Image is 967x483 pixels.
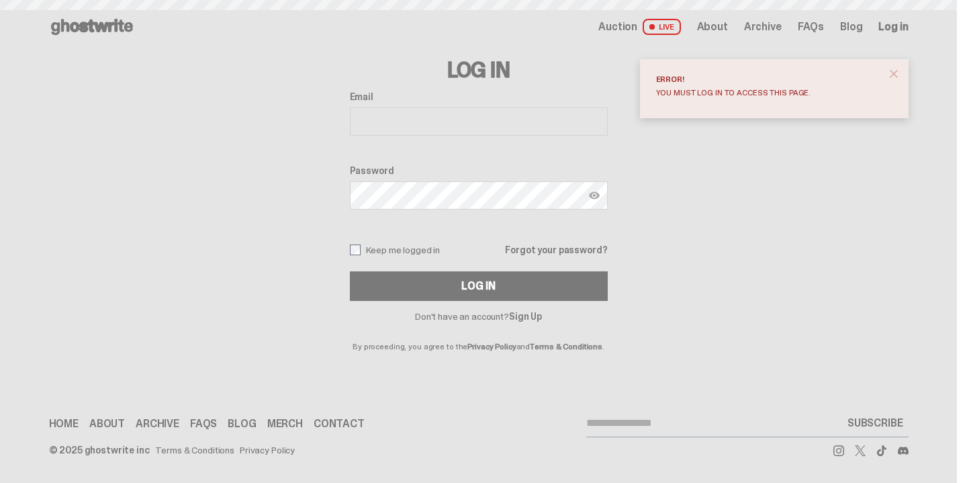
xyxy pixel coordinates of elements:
[136,419,179,429] a: Archive
[350,245,441,255] label: Keep me logged in
[49,419,79,429] a: Home
[190,419,217,429] a: FAQs
[656,89,882,97] div: You must log in to access this page.
[467,341,516,352] a: Privacy Policy
[240,445,295,455] a: Privacy Policy
[530,341,602,352] a: Terms & Conditions
[461,281,495,292] div: Log In
[350,59,608,81] h3: Log In
[228,419,256,429] a: Blog
[798,21,824,32] a: FAQs
[350,321,608,351] p: By proceeding, you agree to the and .
[598,19,680,35] a: Auction LIVE
[744,21,782,32] a: Archive
[598,21,637,32] span: Auction
[656,75,882,83] div: Error!
[840,21,862,32] a: Blog
[89,419,125,429] a: About
[882,62,906,86] button: close
[878,21,908,32] a: Log in
[505,245,607,255] a: Forgot your password?
[697,21,728,32] a: About
[350,245,361,255] input: Keep me logged in
[267,419,303,429] a: Merch
[49,445,150,455] div: © 2025 ghostwrite inc
[589,190,600,201] img: Show password
[643,19,681,35] span: LIVE
[509,310,542,322] a: Sign Up
[350,312,608,321] p: Don't have an account?
[350,271,608,301] button: Log In
[350,91,608,102] label: Email
[314,419,365,429] a: Contact
[350,165,608,176] label: Password
[842,410,909,437] button: SUBSCRIBE
[155,445,234,455] a: Terms & Conditions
